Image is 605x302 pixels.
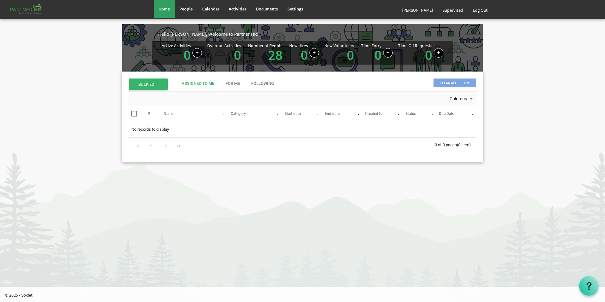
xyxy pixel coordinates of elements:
span: Columns [449,95,468,103]
span: Status [405,111,416,116]
a: Create a new time off request [434,48,443,58]
span: Start date [284,111,301,116]
span: P [148,111,150,116]
a: 0 [234,46,241,64]
div: Active Activities [162,43,191,48]
div: Go to next page [162,141,170,150]
span: People [179,6,193,12]
span: Category [231,111,246,116]
button: Columns [448,95,476,103]
div: Go to previous page [147,141,155,150]
span: Clear all filters [433,79,476,87]
span: Supervised [442,7,463,13]
a: Log Out [468,1,492,19]
span: (0 item) [457,142,471,147]
div: Hello [PERSON_NAME], Welcome to Partner HR! [158,30,483,38]
div: Number of Time Entries [361,43,393,62]
div: Columns [448,92,476,105]
td: No records to display [128,123,477,135]
span: Settings [287,6,303,12]
span: 0 of 0 pages [435,142,457,147]
div: Overdue Activities [207,43,241,48]
span: End date [325,111,340,116]
span: Name [164,111,173,116]
span: Documents [256,6,278,12]
a: 0 [374,46,382,64]
a: 0 [425,46,432,64]
span: Home [159,6,170,12]
div: Total number of active people in Partner HR [248,43,284,62]
div: New Hires [289,43,308,48]
div: Go to last page [174,141,183,150]
span: BULK EDIT [129,79,168,90]
div: Number of active time off requests [398,43,443,62]
div: 0 of 0 pages (0 item) [435,138,477,151]
div: Time Entry [361,43,382,48]
div: Number of People [248,43,283,48]
a: Add new person to Partner HR [309,48,319,58]
div: New Volunteers [324,43,354,48]
span: Created for [365,111,384,116]
a: Log hours [383,48,393,58]
span: Calendar [202,6,219,12]
span: Activities [229,6,246,12]
div: Following [251,81,274,87]
div: People hired in the last 7 days [289,43,319,62]
div: Number of active Activities in Partner HR [162,43,202,62]
div: Assigned To Me [182,81,214,87]
div: Volunteer hired in the last 7 days [324,43,356,62]
a: Supervised [438,1,468,19]
a: Create a new Activity [192,48,202,58]
a: 0 [184,46,191,64]
a: [PERSON_NAME] [397,1,438,19]
div: Time Off Requests [398,43,432,48]
a: 0 [301,46,308,64]
div: tab-header [176,78,524,89]
a: 0 [347,46,354,64]
p: © 2025 - Societ [5,292,605,298]
div: Activities assigned to you for which the Due Date is passed [207,43,243,62]
div: Go to first page [134,141,143,150]
div: For Me [226,81,240,87]
a: 28 [268,46,283,64]
span: Due Date [439,111,454,116]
